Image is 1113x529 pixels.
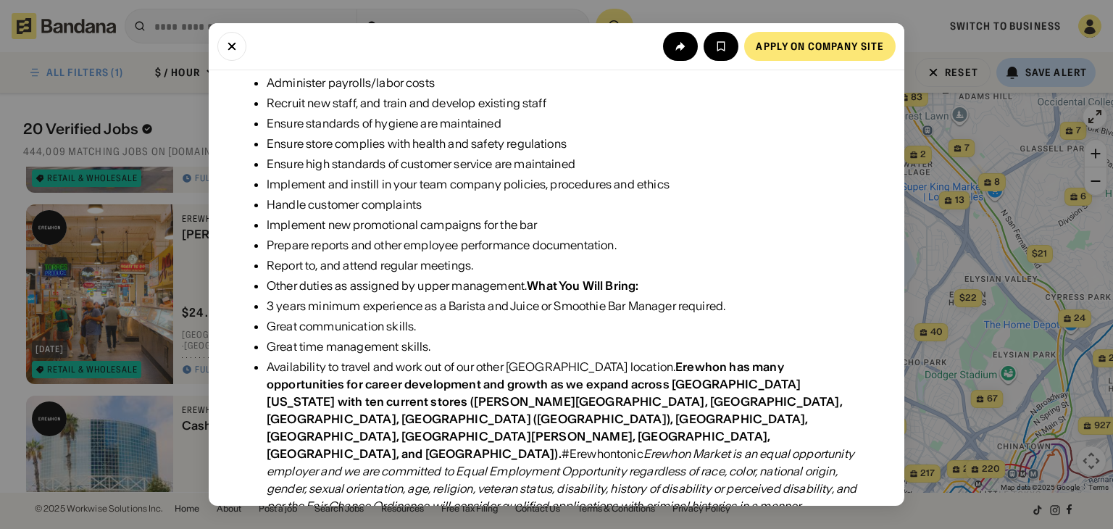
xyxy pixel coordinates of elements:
[267,257,858,274] div: Report to, and attend regular meetings.
[267,359,843,461] div: Erewhon has many opportunities for career development and growth as we expand across [GEOGRAPHIC_...
[267,297,858,315] div: 3 years minimum experience as a Barista and Juice or Smoothie Bar Manager required.
[267,196,858,213] div: Handle customer complaints
[267,135,858,152] div: Ensure store complies with health and safety regulations
[267,338,858,355] div: Great time management skills.
[267,155,858,172] div: Ensure high standards of customer service are maintained
[267,175,858,193] div: Implement and instill in your team company policies, procedures and ethics
[267,277,858,294] div: Other duties as assigned by upper management.
[267,94,858,112] div: Recruit new staff, and train and develop existing staff
[267,114,858,132] div: Ensure standards of hygiene are maintained
[217,32,246,61] button: Close
[267,74,858,91] div: Administer payrolls/labor costs
[267,317,858,335] div: Great communication skills.
[756,41,884,51] div: Apply on company site
[267,216,858,233] div: Implement new promotional campaigns for the bar
[267,236,858,254] div: Prepare reports and other employee performance documentation.
[527,278,638,293] div: What You Will Bring:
